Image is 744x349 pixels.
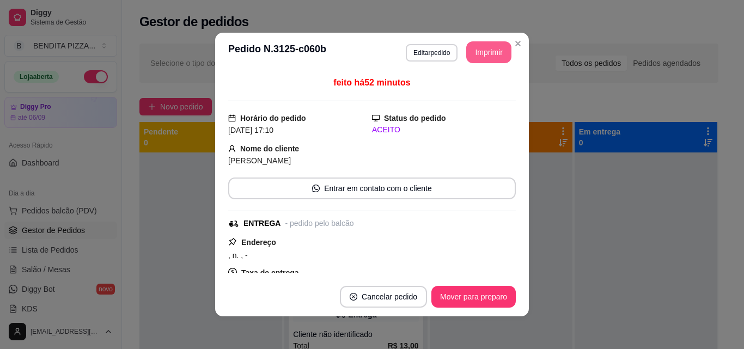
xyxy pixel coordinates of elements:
[228,145,236,152] span: user
[340,286,427,308] button: close-circleCancelar pedido
[228,41,326,63] h3: Pedido N. 3125-c060b
[509,35,527,52] button: Close
[228,237,237,246] span: pushpin
[384,114,446,123] strong: Status do pedido
[228,126,273,134] span: [DATE] 17:10
[350,293,357,301] span: close-circle
[312,185,320,192] span: whats-app
[228,251,248,260] span: , n. , -
[285,218,353,229] div: - pedido pelo balcão
[372,114,380,122] span: desktop
[241,238,276,247] strong: Endereço
[241,268,299,277] strong: Taxa de entrega
[228,177,516,199] button: whats-appEntrar em contato com o cliente
[466,41,511,63] button: Imprimir
[431,286,516,308] button: Mover para preparo
[228,156,291,165] span: [PERSON_NAME]
[228,268,237,277] span: dollar
[240,114,306,123] strong: Horário do pedido
[333,78,410,87] span: feito há 52 minutos
[243,218,280,229] div: ENTREGA
[406,44,458,62] button: Editarpedido
[228,114,236,122] span: calendar
[240,144,299,153] strong: Nome do cliente
[372,124,516,136] div: ACEITO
